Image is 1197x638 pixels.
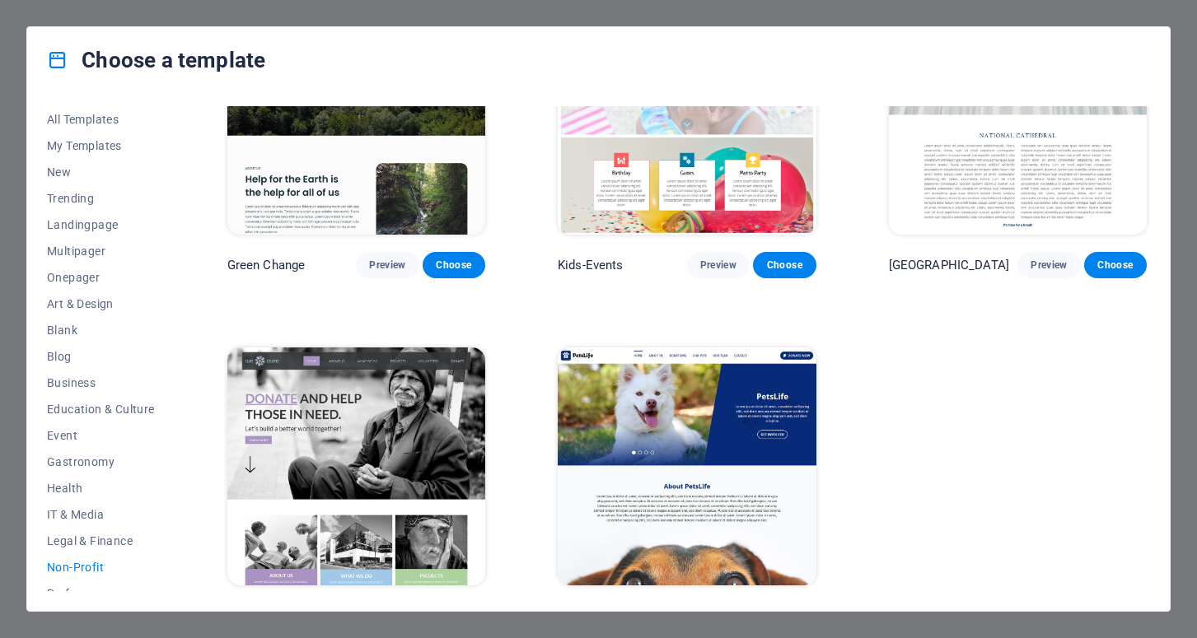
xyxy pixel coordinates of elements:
[47,324,155,337] span: Blank
[47,482,155,495] span: Health
[47,501,155,528] button: IT & Media
[47,475,155,501] button: Health
[436,258,472,272] span: Choose
[47,528,155,554] button: Legal & Finance
[47,238,155,264] button: Multipager
[558,347,816,585] img: PetsLife
[227,257,306,273] p: Green Change
[1031,258,1067,272] span: Preview
[47,133,155,159] button: My Templates
[47,244,155,258] span: Multipager
[47,403,155,416] span: Education & Culture
[753,252,816,278] button: Choose
[47,422,155,449] button: Event
[47,317,155,343] button: Blank
[423,252,485,278] button: Choose
[47,297,155,310] span: Art & Design
[47,212,155,238] button: Landingpage
[766,258,802,272] span: Choose
[227,347,485,585] img: WeCare
[47,554,155,580] button: Non-Profit
[47,376,155,389] span: Business
[47,47,265,73] h4: Choose a template
[700,258,736,272] span: Preview
[369,258,405,272] span: Preview
[47,396,155,422] button: Education & Culture
[47,343,155,370] button: Blog
[47,106,155,133] button: All Templates
[47,429,155,442] span: Event
[47,113,155,126] span: All Templates
[47,350,155,363] span: Blog
[558,257,624,273] p: Kids-Events
[889,257,1009,273] p: [GEOGRAPHIC_DATA]
[47,185,155,212] button: Trending
[1084,252,1147,278] button: Choose
[47,165,155,179] span: New
[47,291,155,317] button: Art & Design
[47,561,155,574] span: Non-Profit
[1097,258,1134,272] span: Choose
[47,139,155,152] span: My Templates
[1017,252,1080,278] button: Preview
[47,587,155,600] span: Performance
[47,264,155,291] button: Onepager
[47,370,155,396] button: Business
[47,534,155,547] span: Legal & Finance
[687,252,750,278] button: Preview
[47,159,155,185] button: New
[47,218,155,231] span: Landingpage
[47,271,155,284] span: Onepager
[47,455,155,468] span: Gastronomy
[47,580,155,607] button: Performance
[47,449,155,475] button: Gastronomy
[47,192,155,205] span: Trending
[47,508,155,521] span: IT & Media
[356,252,418,278] button: Preview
